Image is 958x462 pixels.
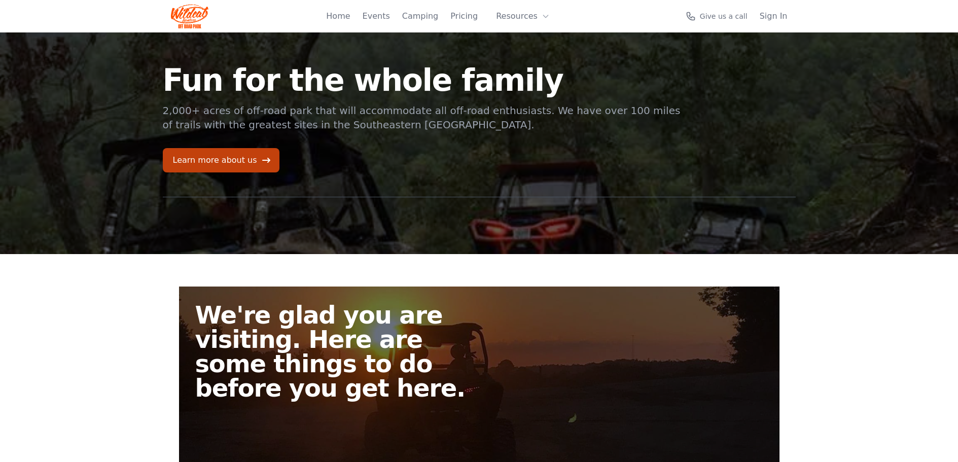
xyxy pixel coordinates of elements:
span: Give us a call [700,11,748,21]
a: Events [363,10,390,22]
a: Learn more about us [163,148,279,172]
a: Give us a call [686,11,748,21]
h1: Fun for the whole family [163,65,682,95]
button: Resources [490,6,556,26]
p: 2,000+ acres of off-road park that will accommodate all off-road enthusiasts. We have over 100 mi... [163,103,682,132]
a: Camping [402,10,438,22]
h2: We're glad you are visiting. Here are some things to do before you get here. [195,303,487,400]
a: Pricing [450,10,478,22]
img: Wildcat Logo [171,4,209,28]
a: Home [326,10,350,22]
a: Sign In [760,10,788,22]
